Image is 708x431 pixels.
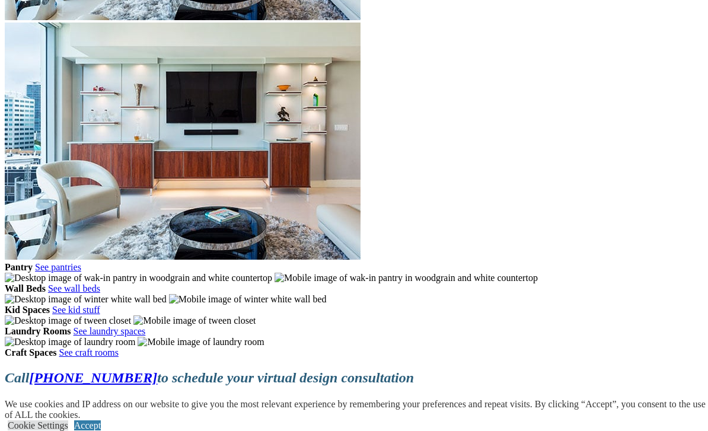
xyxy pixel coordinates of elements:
img: Mobile image of wak-in pantry in woodgrain and white countertop [275,273,538,283]
img: Mobile image of laundry room [138,337,264,347]
a: See laundry spaces [74,326,146,336]
a: [PHONE_NUMBER] [29,370,157,385]
strong: Pantry [5,262,33,272]
strong: Craft Spaces [5,347,57,357]
a: See kid stuff [52,305,100,315]
img: Mobile image of modern tv media cenyer [5,23,361,260]
a: See wall beds [48,283,100,293]
a: Accept [74,420,101,430]
img: Mobile image of winter white wall bed [169,294,327,305]
span: Step 1 [5,398,28,408]
img: Desktop image of tween closet [5,315,131,326]
strong: Kid Spaces [5,305,50,315]
img: Desktop image of winter white wall bed [5,294,167,305]
a: See pantries [35,262,81,272]
a: Cookie Settings [8,420,68,430]
img: Desktop image of laundry room [5,337,135,347]
div: We use cookies and IP address on our website to give you the most relevant experience by remember... [5,399,708,420]
em: Call to schedule your virtual design consultation [5,370,414,385]
img: Mobile image of tween closet [133,315,256,326]
a: See craft rooms [59,347,119,357]
img: Desktop image of wak-in pantry in woodgrain and white countertop [5,273,272,283]
strong: Laundry Rooms [5,326,71,336]
strong: Wall Beds [5,283,46,293]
